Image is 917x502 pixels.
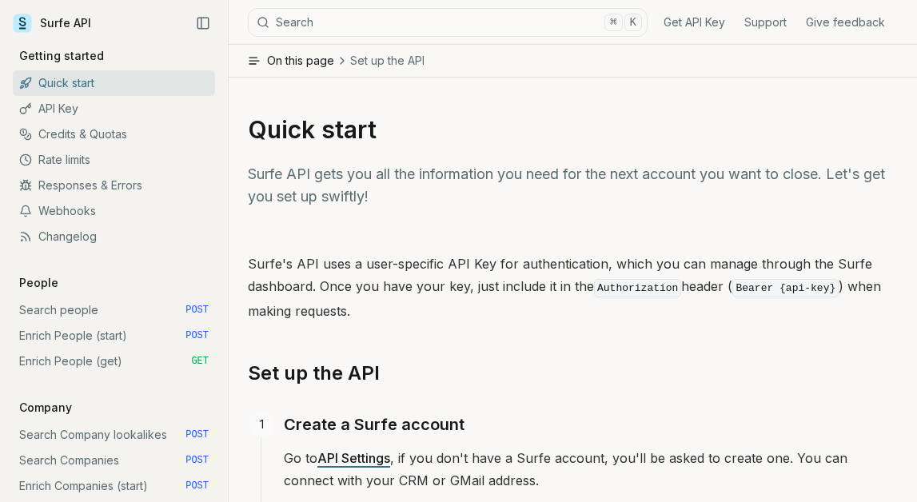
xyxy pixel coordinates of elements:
h1: Quick start [248,115,897,144]
a: API Settings [317,450,390,466]
a: Enrich Companies (start) POST [13,473,215,499]
a: Create a Surfe account [284,412,464,437]
p: People [13,275,65,291]
code: Authorization [594,279,681,297]
a: Surfe API [13,11,91,35]
a: Set up the API [248,361,380,386]
span: POST [185,329,209,342]
p: Surfe API gets you all the information you need for the next account you want to close. Let's get... [248,163,897,208]
a: Changelog [13,224,215,249]
p: Company [13,400,78,416]
span: POST [185,428,209,441]
a: Search people POST [13,297,215,323]
a: Responses & Errors [13,173,215,198]
p: Getting started [13,48,110,64]
span: Set up the API [350,53,425,69]
button: On this pageSet up the API [229,45,917,77]
span: GET [191,355,209,368]
kbd: ⌘ [604,14,622,31]
code: Bearer {api-key} [732,279,839,297]
a: Credits & Quotas [13,122,215,147]
a: Enrich People (start) POST [13,323,215,349]
p: Surfe's API uses a user-specific API Key for authentication, which you can manage through the Sur... [248,253,897,322]
a: Get API Key [664,14,725,30]
a: Support [744,14,787,30]
a: Search Company lookalikes POST [13,422,215,448]
span: POST [185,304,209,317]
button: Collapse Sidebar [191,11,215,35]
a: Webhooks [13,198,215,224]
a: Quick start [13,70,215,96]
a: Search Companies POST [13,448,215,473]
span: POST [185,454,209,467]
span: POST [185,480,209,492]
kbd: K [624,14,642,31]
p: Go to , if you don't have a Surfe account, you'll be asked to create one. You can connect with yo... [284,447,897,492]
a: Rate limits [13,147,215,173]
a: Enrich People (get) GET [13,349,215,374]
button: Search⌘K [248,8,648,37]
a: API Key [13,96,215,122]
a: Give feedback [806,14,885,30]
